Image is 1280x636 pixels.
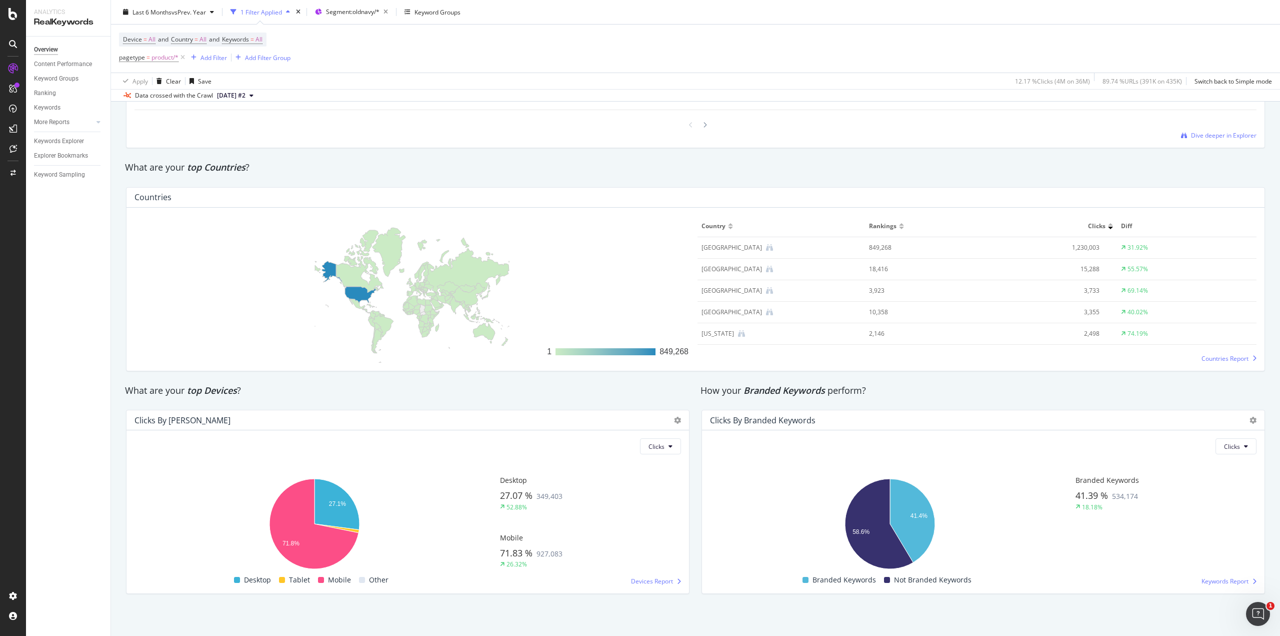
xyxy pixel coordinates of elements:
span: 27.07 % [500,489,532,501]
a: Keyword Sampling [34,170,103,180]
div: 10,358 [869,308,962,317]
div: RealKeywords [34,17,102,28]
a: Keywords [34,103,103,113]
div: 3,355 [981,308,1099,317]
svg: A chart. [710,474,1069,574]
span: Rankings [869,222,896,231]
span: Keywords Report [1201,577,1248,585]
span: 927,083 [536,549,562,558]
div: 3,923 [869,286,962,295]
span: Segment: oldnavy/* [326,8,379,16]
div: Data crossed with the Crawl [135,91,213,100]
div: Content Performance [34,59,92,70]
span: Desktop [500,475,527,485]
button: Add Filter [187,52,227,64]
span: Country [701,222,725,231]
div: Keywords Explorer [34,136,84,147]
span: 1 [1266,602,1274,610]
div: Analytics [34,8,102,17]
span: Other [369,574,388,586]
button: Switch back to Simple mode [1190,73,1272,89]
div: 40.02% [1127,308,1148,317]
div: 89.74 % URLs ( 391K on 435K ) [1102,77,1182,85]
div: 18.18% [1082,503,1102,511]
svg: A chart. [134,474,494,574]
div: 1 Filter Applied [240,8,282,16]
div: Switch back to Simple mode [1194,77,1272,85]
span: All [148,33,155,47]
text: 58.6% [852,528,869,535]
span: 2025 Oct. 1st #2 [217,91,245,100]
span: Desktop [244,574,271,586]
span: Countries Report [1201,354,1248,363]
div: Puerto Rico [701,329,734,338]
button: Save [185,73,211,89]
div: 2,498 [981,329,1099,338]
div: United Kingdom [701,308,762,317]
div: United States of America [701,243,762,252]
span: 41.39 % [1075,489,1108,501]
span: Branded Keywords [1075,475,1139,485]
button: Keyword Groups [400,4,464,20]
a: Explorer Bookmarks [34,151,103,161]
span: = [146,53,150,62]
a: More Reports [34,117,93,128]
span: Mobile [500,533,523,542]
span: Mobile [328,574,351,586]
button: Last 6 MonthsvsPrev. Year [119,4,218,20]
span: Dive deeper in Explorer [1191,131,1256,140]
div: Ranking [34,88,56,99]
div: 3,733 [981,286,1099,295]
div: 55.57% [1127,265,1148,274]
span: Branded Keywords [812,574,876,586]
a: Ranking [34,88,103,99]
text: 41.4% [910,512,927,519]
text: 27.1% [329,500,346,507]
a: Devices Report [631,577,681,585]
div: Overview [34,45,58,55]
div: 69.14% [1127,286,1148,295]
div: 1,230,003 [981,243,1099,252]
div: How your perform? [700,384,1266,397]
button: Clear [152,73,181,89]
span: All [199,33,206,47]
span: 349,403 [536,491,562,501]
button: Add Filter Group [231,52,290,64]
div: 74.19% [1127,329,1148,338]
span: = [143,35,147,44]
div: 26.32% [506,560,527,568]
span: top Devices [187,384,237,396]
div: Explorer Bookmarks [34,151,88,161]
div: What are your ? [125,384,690,397]
span: 534,174 [1112,491,1138,501]
a: Keywords Report [1201,577,1256,585]
span: 71.83 % [500,547,532,559]
div: Keyword Groups [414,8,460,16]
div: 15,288 [981,265,1099,274]
span: product/* [151,51,178,65]
div: Mexico [701,286,762,295]
div: Keyword Sampling [34,170,85,180]
span: All [255,33,262,47]
span: pagetype [119,53,145,62]
div: Add Filter [200,53,227,62]
span: Devices Report [631,577,673,585]
button: 1 Filter Applied [226,4,294,20]
div: 12.17 % Clicks ( 4M on 36M ) [1015,77,1090,85]
span: Last 6 Months [132,8,171,16]
div: Save [198,77,211,85]
div: More Reports [34,117,69,128]
div: times [294,7,302,17]
span: vs Prev. Year [171,8,206,16]
div: Keyword Groups [34,74,78,84]
span: = [250,35,254,44]
iframe: Intercom live chat [1246,602,1270,626]
button: Clicks [640,438,681,454]
div: What are your ? [125,161,1266,174]
text: 71.8% [282,539,299,546]
span: Diff [1121,222,1250,231]
span: Clicks [648,442,664,451]
div: Canada [701,265,762,274]
span: Not Branded Keywords [894,574,971,586]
